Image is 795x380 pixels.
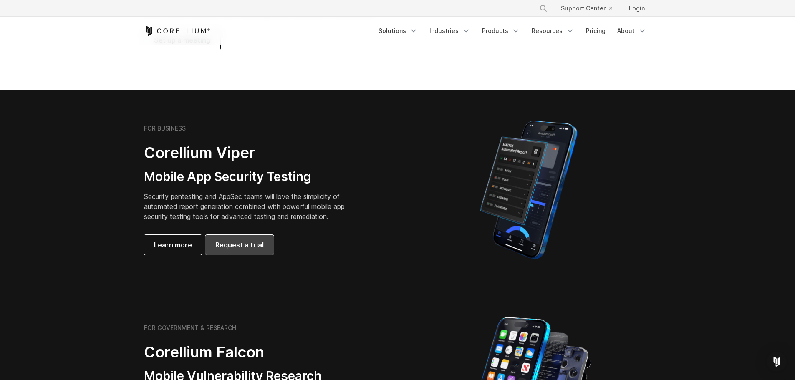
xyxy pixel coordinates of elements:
a: Learn more [144,235,202,255]
a: Pricing [581,23,611,38]
div: Navigation Menu [529,1,651,16]
a: Request a trial [205,235,274,255]
div: Open Intercom Messenger [767,352,787,372]
a: Resources [527,23,579,38]
a: Support Center [554,1,619,16]
h2: Corellium Falcon [144,343,378,362]
a: Solutions [374,23,423,38]
h2: Corellium Viper [144,143,358,162]
span: Request a trial [215,240,264,250]
a: Login [622,1,651,16]
a: Corellium Home [144,26,210,36]
h3: Mobile App Security Testing [144,169,358,185]
h6: FOR BUSINESS [144,125,186,132]
h6: FOR GOVERNMENT & RESEARCH [144,324,236,332]
button: Search [536,1,551,16]
div: Navigation Menu [374,23,651,38]
img: Corellium MATRIX automated report on iPhone showing app vulnerability test results across securit... [466,117,591,263]
p: Security pentesting and AppSec teams will love the simplicity of automated report generation comb... [144,191,358,221]
a: Products [477,23,525,38]
a: Industries [424,23,475,38]
a: About [612,23,651,38]
span: Learn more [154,240,192,250]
